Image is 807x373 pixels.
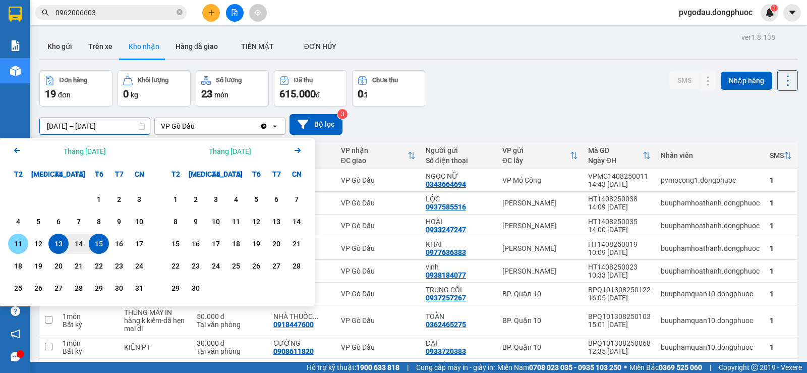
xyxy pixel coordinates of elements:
[165,211,186,232] div: Choose Thứ Hai, tháng 09 8 2025. It's available.
[770,316,792,325] div: 1
[51,282,66,294] div: 27
[31,238,45,250] div: 12
[69,211,89,232] div: Choose Thứ Năm, tháng 08 7 2025. It's available.
[132,193,146,205] div: 3
[197,347,263,355] div: Tại văn phòng
[229,238,243,250] div: 18
[197,321,263,329] div: Tại văn phòng
[209,216,223,228] div: 10
[109,256,129,276] div: Choose Thứ Bảy, tháng 08 23 2025. It's available.
[588,172,651,180] div: VPMC1408250011
[8,256,28,276] div: Choose Thứ Hai, tháng 08 18 2025. It's available.
[249,216,263,228] div: 12
[661,151,760,159] div: Nhân viên
[109,278,129,298] div: Choose Thứ Bảy, tháng 08 30 2025. It's available.
[426,203,466,211] div: 0937585516
[189,193,203,205] div: 2
[196,70,269,106] button: Số lượng23món
[28,211,48,232] div: Choose Thứ Ba, tháng 08 5 2025. It's available.
[31,282,45,294] div: 26
[58,91,71,99] span: đơn
[48,211,69,232] div: Choose Thứ Tư, tháng 08 6 2025. It's available.
[426,286,492,294] div: TRUNG CÔI
[112,260,126,272] div: 23
[51,238,66,250] div: 13
[266,189,286,209] div: Choose Thứ Bảy, tháng 09 6 2025. It's available.
[426,321,466,329] div: 0362465275
[206,164,226,184] div: T4
[661,343,760,351] div: buuphamquan10.dongphuoc
[129,256,149,276] div: Choose Chủ Nhật, tháng 08 24 2025. It's available.
[11,282,25,294] div: 25
[165,256,186,276] div: Choose Thứ Hai, tháng 09 22 2025. It's available.
[89,234,109,254] div: Selected end date. Thứ Sáu, tháng 08 15 2025. It's available.
[341,199,416,207] div: VP Gò Dầu
[186,278,206,298] div: Choose Thứ Ba, tháng 09 30 2025. It's available.
[341,267,416,275] div: VP Gò Dầu
[266,211,286,232] div: Choose Thứ Bảy, tháng 09 13 2025. It's available.
[307,362,399,373] span: Hỗ trợ kỹ thuật:
[63,321,114,329] div: Bất kỳ
[168,216,183,228] div: 8
[407,362,409,373] span: |
[266,234,286,254] div: Choose Thứ Bảy, tháng 09 20 2025. It's available.
[124,308,187,316] div: THÙNG MÁY IN
[226,234,246,254] div: Choose Thứ Năm, tháng 09 18 2025. It's available.
[669,71,700,89] button: SMS
[132,216,146,228] div: 10
[129,211,149,232] div: Choose Chủ Nhật, tháng 08 10 2025. It's available.
[69,234,89,254] div: Choose Thứ Năm, tháng 08 14 2025. It's available.
[109,211,129,232] div: Choose Thứ Bảy, tháng 08 9 2025. It's available.
[231,9,238,16] span: file-add
[51,216,66,228] div: 6
[186,189,206,209] div: Choose Thứ Ba, tháng 09 2 2025. It's available.
[197,339,263,347] div: 30.000 đ
[63,339,114,347] div: 1 món
[274,70,347,106] button: Đã thu615.000đ
[226,256,246,276] div: Choose Thứ Năm, tháng 09 25 2025. It's available.
[72,282,86,294] div: 28
[341,156,408,165] div: ĐC giao
[206,234,226,254] div: Choose Thứ Tư, tháng 09 17 2025. It's available.
[588,321,651,329] div: 15:01 [DATE]
[290,114,342,135] button: Bộ lọc
[770,343,792,351] div: 1
[426,146,492,154] div: Người gửi
[269,193,283,205] div: 6
[273,362,331,370] div: VÂN
[426,271,466,279] div: 0938184077
[426,180,466,188] div: 0343664694
[304,42,336,50] span: ĐƠN HỦY
[28,256,48,276] div: Choose Thứ Ba, tháng 08 19 2025. It's available.
[89,278,109,298] div: Choose Thứ Sáu, tháng 08 29 2025. It's available.
[588,248,651,256] div: 10:09 [DATE]
[131,91,138,99] span: kg
[254,9,261,16] span: aim
[502,316,578,325] div: BP. Quận 10
[316,91,320,99] span: đ
[783,4,801,22] button: caret-down
[39,70,112,106] button: Đơn hàng19đơn
[42,9,49,16] span: search
[588,339,651,347] div: BPQ101308250068
[63,312,114,321] div: 1 món
[266,256,286,276] div: Choose Thứ Bảy, tháng 09 27 2025. It's available.
[11,260,25,272] div: 18
[286,211,307,232] div: Choose Chủ Nhật, tháng 09 14 2025. It's available.
[132,238,146,250] div: 17
[189,216,203,228] div: 9
[497,142,583,169] th: Toggle SortBy
[583,142,656,169] th: Toggle SortBy
[11,144,23,158] button: Previous month.
[60,77,87,84] div: Đơn hàng
[55,7,175,18] input: Tìm tên, số ĐT hoặc mã đơn
[112,238,126,250] div: 16
[186,164,206,184] div: [MEDICAL_DATA]
[129,164,149,184] div: CN
[770,199,792,207] div: 1
[588,195,651,203] div: HT1408250038
[10,66,21,76] img: warehouse-icon
[770,267,792,275] div: 1
[588,286,651,294] div: BPQ101308250122
[770,222,792,230] div: 1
